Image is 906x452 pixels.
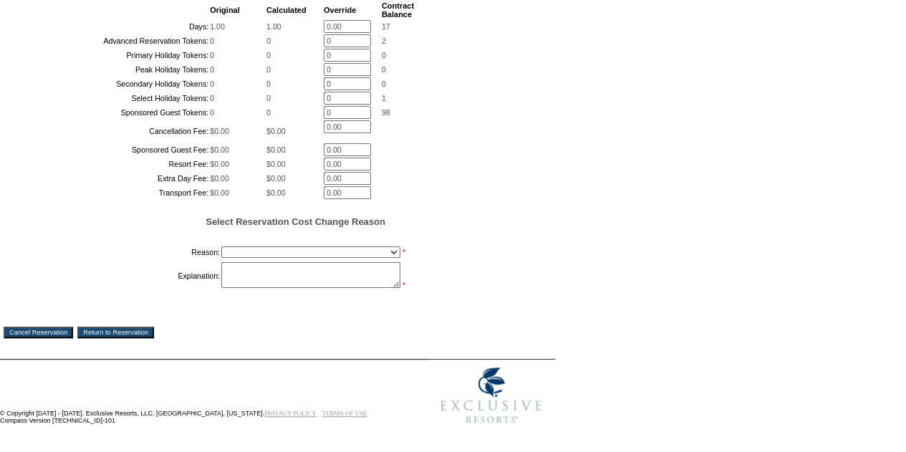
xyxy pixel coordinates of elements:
span: 1.00 [210,22,225,31]
span: 0 [382,51,386,59]
span: 0 [210,37,214,45]
span: $0.00 [266,174,286,183]
span: $0.00 [210,188,229,197]
span: 0 [382,65,386,74]
td: Secondary Holiday Tokens: [41,77,208,90]
td: Extra Day Fee: [41,172,208,185]
h5: Select Reservation Cost Change Reason [39,216,551,227]
img: Exclusive Resorts [427,360,555,431]
span: 0 [210,65,214,74]
td: Reason: [41,244,220,261]
span: $0.00 [210,174,229,183]
input: Cancel Reservation [4,327,73,338]
span: 0 [210,94,214,102]
span: 0 [266,65,271,74]
span: 98 [382,108,390,117]
span: 0 [210,51,214,59]
span: 0 [266,94,271,102]
span: $0.00 [210,145,229,154]
span: $0.00 [210,160,229,168]
b: Calculated [266,6,307,14]
a: PRIVACY POLICY [264,410,317,417]
td: Sponsored Guest Tokens: [41,106,208,119]
span: 0 [266,108,271,117]
span: 0 [210,80,214,88]
td: Advanced Reservation Tokens: [41,34,208,47]
td: Cancellation Fee: [41,120,208,142]
span: 0 [266,37,271,45]
input: Return to Reservation [77,327,154,338]
b: Contract Balance [382,1,414,19]
td: Transport Fee: [41,186,208,199]
span: $0.00 [266,127,286,135]
span: $0.00 [266,145,286,154]
span: $0.00 [266,188,286,197]
span: 0 [266,80,271,88]
span: 17 [382,22,390,31]
span: $0.00 [266,160,286,168]
td: Select Holiday Tokens: [41,92,208,105]
span: $0.00 [210,127,229,135]
span: 1.00 [266,22,281,31]
b: Override [324,6,356,14]
a: TERMS OF USE [322,410,367,417]
span: 0 [266,51,271,59]
td: Days: [41,20,208,33]
b: Original [210,6,240,14]
span: 1 [382,94,386,102]
td: Peak Holiday Tokens: [41,63,208,76]
span: 0 [210,108,214,117]
span: 2 [382,37,386,45]
span: 0 [382,80,386,88]
td: Resort Fee: [41,158,208,170]
td: Primary Holiday Tokens: [41,49,208,62]
td: Explanation: [41,262,220,289]
td: Sponsored Guest Fee: [41,143,208,156]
